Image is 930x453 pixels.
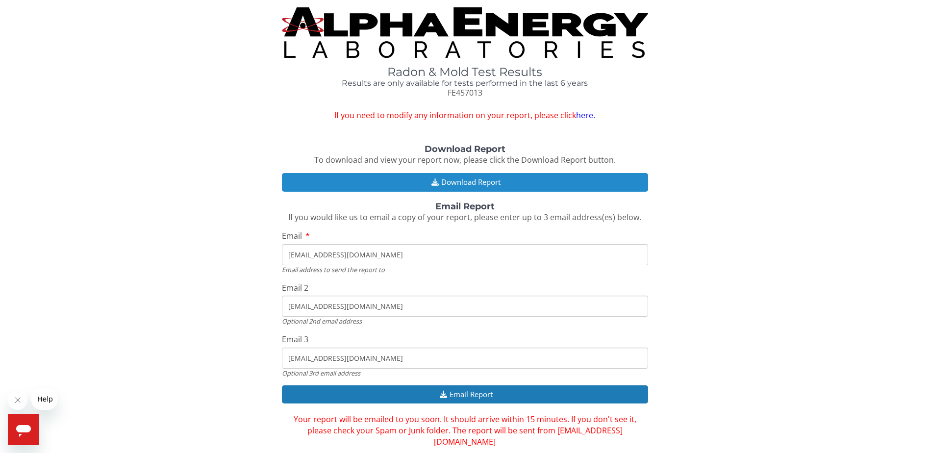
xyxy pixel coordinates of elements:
[282,110,648,121] span: If you need to modify any information on your report, please click
[288,212,641,223] span: If you would like us to email a copy of your report, please enter up to 3 email address(es) below.
[8,414,39,445] iframe: Button to launch messaging window
[282,385,648,403] button: Email Report
[8,390,27,410] iframe: Close message
[282,173,648,191] button: Download Report
[282,79,648,88] h4: Results are only available for tests performed in the last 6 years
[294,414,636,447] span: Your report will be emailed to you soon. It should arrive within 15 minutes. If you don't see it,...
[282,265,648,274] div: Email address to send the report to
[282,334,308,345] span: Email 3
[31,388,57,410] iframe: Message from company
[435,201,495,212] strong: Email Report
[425,144,505,154] strong: Download Report
[448,87,482,98] span: FE457013
[282,282,308,293] span: Email 2
[282,369,648,377] div: Optional 3rd email address
[576,110,595,121] a: here.
[282,230,302,241] span: Email
[314,154,616,165] span: To download and view your report now, please click the Download Report button.
[282,7,648,58] img: TightCrop.jpg
[282,66,648,78] h1: Radon & Mold Test Results
[282,317,648,326] div: Optional 2nd email address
